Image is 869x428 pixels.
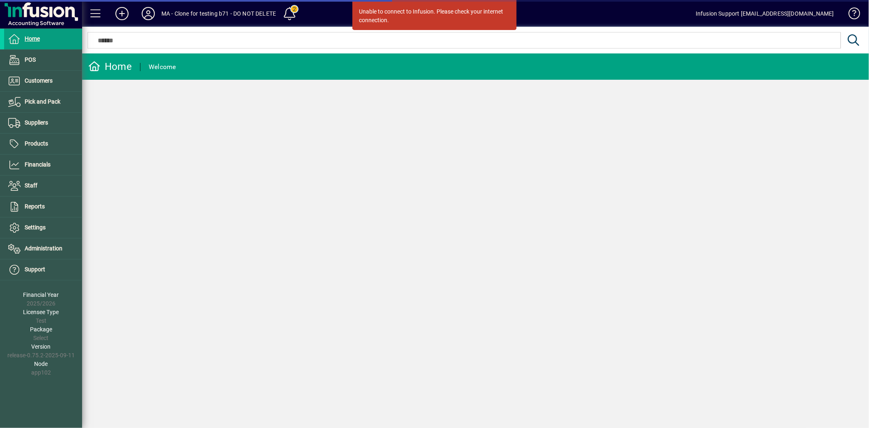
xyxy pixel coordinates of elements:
span: Licensee Type [23,309,59,315]
a: Support [4,259,82,280]
div: MA - Clone for testing b71 - DO NOT DELETE [161,7,276,20]
span: Suppliers [25,119,48,126]
div: Home [88,60,132,73]
span: Products [25,140,48,147]
span: Staff [25,182,37,189]
a: Suppliers [4,113,82,133]
button: Add [109,6,135,21]
div: Welcome [149,60,176,74]
span: Financial Year [23,292,59,298]
a: Knowledge Base [842,2,859,28]
span: Settings [25,224,46,231]
a: Products [4,134,82,154]
a: Administration [4,238,82,259]
span: Reports [25,203,45,210]
a: Financials [4,155,82,175]
button: Profile [135,6,161,21]
span: Home [25,35,40,42]
span: Node [34,361,48,367]
a: Reports [4,197,82,217]
span: POS [25,56,36,63]
div: Infusion Support [EMAIL_ADDRESS][DOMAIN_NAME] [696,7,834,20]
span: Financials [25,161,51,168]
a: Pick and Pack [4,92,82,112]
span: Version [32,343,51,350]
a: Settings [4,217,82,238]
a: POS [4,50,82,70]
a: Staff [4,176,82,196]
span: Support [25,266,45,273]
a: Customers [4,71,82,91]
span: Administration [25,245,62,252]
span: Pick and Pack [25,98,60,105]
span: Customers [25,77,53,84]
span: Package [30,326,52,333]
